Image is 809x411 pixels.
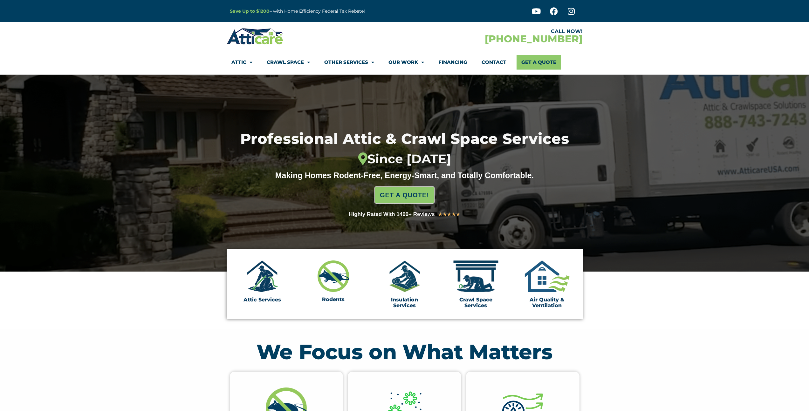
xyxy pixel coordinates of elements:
[263,171,546,180] div: Making Homes Rodent-Free, Energy-Smart, and Totally Comfortable.
[451,210,456,219] i: ★
[231,55,578,70] nav: Menu
[388,55,424,70] a: Our Work
[438,210,460,219] div: 5/5
[405,29,583,34] div: CALL NOW!
[206,152,603,166] div: Since [DATE]
[374,186,435,204] a: GET A QUOTE!
[482,55,506,70] a: Contact
[243,297,281,303] a: Attic Services
[517,55,561,70] a: Get A Quote
[391,297,418,308] a: Insulation Services
[459,297,492,308] a: Crawl Space Services
[380,189,429,201] span: GET A QUOTE!
[530,297,564,308] a: Air Quality & Ventilation
[230,341,579,362] h2: We Focus on What Matters
[230,8,270,14] a: Save Up to $1200
[267,55,310,70] a: Crawl Space
[447,210,451,219] i: ★
[230,8,436,15] p: – with Home Efficiency Federal Tax Rebate!
[442,210,447,219] i: ★
[324,55,374,70] a: Other Services
[3,344,105,392] iframe: Chat Invitation
[438,210,442,219] i: ★
[456,210,460,219] i: ★
[349,210,435,219] div: Highly Rated With 1400+ Reviews
[231,55,252,70] a: Attic
[206,131,603,166] h1: Professional Attic & Crawl Space Services
[438,55,467,70] a: Financing
[322,296,345,302] a: Rodents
